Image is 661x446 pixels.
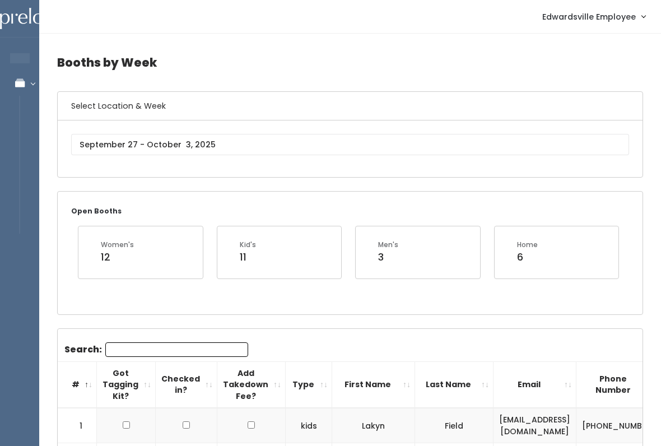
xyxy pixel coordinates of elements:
span: Edwardsville Employee [542,11,636,23]
th: Last Name: activate to sort column ascending [415,361,494,408]
h6: Select Location & Week [58,92,643,120]
div: 12 [101,250,134,264]
input: Search: [105,342,248,357]
div: Home [517,240,538,250]
th: Type: activate to sort column ascending [286,361,332,408]
input: September 27 - October 3, 2025 [71,134,629,155]
th: Email: activate to sort column ascending [494,361,576,408]
label: Search: [64,342,248,357]
div: 3 [378,250,398,264]
h4: Booths by Week [57,47,643,78]
td: Field [415,408,494,443]
th: #: activate to sort column descending [58,361,97,408]
td: kids [286,408,332,443]
th: Phone Number: activate to sort column ascending [576,361,661,408]
td: [EMAIL_ADDRESS][DOMAIN_NAME] [494,408,576,443]
th: Checked in?: activate to sort column ascending [156,361,217,408]
div: 6 [517,250,538,264]
th: Add Takedown Fee?: activate to sort column ascending [217,361,286,408]
th: First Name: activate to sort column ascending [332,361,415,408]
div: Men's [378,240,398,250]
td: Lakyn [332,408,415,443]
div: Women's [101,240,134,250]
th: Got Tagging Kit?: activate to sort column ascending [97,361,156,408]
td: [PHONE_NUMBER] [576,408,661,443]
td: 1 [58,408,97,443]
small: Open Booths [71,206,122,216]
div: 11 [240,250,256,264]
a: Edwardsville Employee [531,4,657,29]
div: Kid's [240,240,256,250]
